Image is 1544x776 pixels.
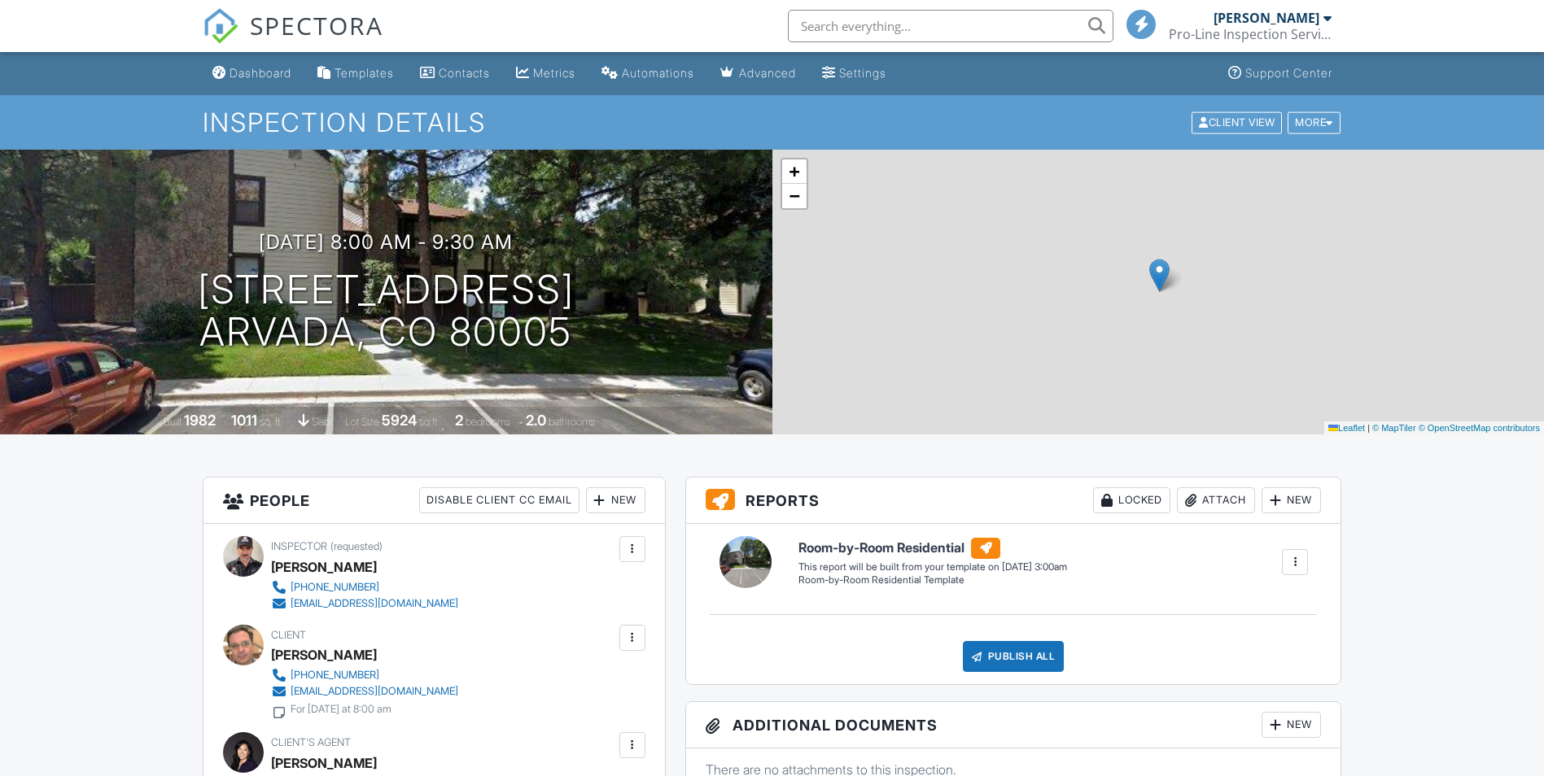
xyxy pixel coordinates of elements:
div: Attach [1177,487,1255,513]
div: Metrics [533,66,575,80]
h1: Inspection Details [203,108,1342,137]
div: Pro-Line Inspection Services. [1169,26,1332,42]
span: bedrooms [466,416,510,428]
a: © OpenStreetMap contributors [1419,423,1540,433]
a: Zoom in [782,159,807,184]
div: Room-by-Room Residential Template [798,573,1067,587]
span: bathrooms [549,416,595,428]
h1: [STREET_ADDRESS] Arvada, CO 80005 [198,268,575,355]
h3: People [203,477,665,524]
div: New [1262,487,1321,513]
div: [PERSON_NAME] [1214,10,1319,26]
span: Client's Agent [271,736,351,748]
a: [EMAIL_ADDRESS][DOMAIN_NAME] [271,683,458,700]
a: Metrics [510,59,582,89]
div: Locked [1093,487,1170,513]
img: Marker [1149,259,1170,292]
h6: Room-by-Room Residential [798,538,1067,559]
div: Dashboard [230,66,291,80]
div: Settings [839,66,886,80]
span: | [1367,423,1370,433]
img: The Best Home Inspection Software - Spectora [203,8,238,44]
div: Support Center [1245,66,1332,80]
a: Support Center [1222,59,1339,89]
a: [PHONE_NUMBER] [271,667,458,683]
div: [PERSON_NAME] [271,555,377,579]
span: Built [164,416,182,428]
div: [EMAIL_ADDRESS][DOMAIN_NAME] [291,597,458,610]
div: New [1262,712,1321,738]
span: sq. ft. [260,416,282,428]
div: Client View [1192,111,1282,133]
div: [PHONE_NUMBER] [291,581,379,594]
input: Search everything... [788,10,1113,42]
span: sq.ft. [419,416,440,428]
a: Zoom out [782,184,807,208]
a: SPECTORA [203,22,383,56]
div: More [1288,111,1341,133]
span: slab [312,416,330,428]
span: − [789,185,799,206]
h3: Reports [686,477,1341,524]
div: 2 [455,412,463,429]
div: For [DATE] at 8:00 am [291,703,391,716]
div: Automations [622,66,694,80]
div: Contacts [439,66,490,80]
a: Advanced [714,59,803,89]
a: Client View [1190,116,1286,128]
a: Dashboard [206,59,298,89]
span: (requested) [330,540,383,552]
a: Settings [816,59,893,89]
div: 5924 [382,412,417,429]
div: Publish All [963,641,1065,672]
a: Templates [311,59,400,89]
div: 1982 [184,412,216,429]
a: [PERSON_NAME] [271,751,377,775]
span: Client [271,629,306,641]
span: Lot Size [345,416,379,428]
a: © MapTiler [1372,423,1416,433]
div: New [586,487,645,513]
a: [EMAIL_ADDRESS][DOMAIN_NAME] [271,595,458,612]
h3: [DATE] 8:00 am - 9:30 am [259,231,513,253]
a: [PHONE_NUMBER] [271,579,458,595]
span: Inspector [271,540,327,552]
span: SPECTORA [250,8,383,42]
a: Contacts [413,59,496,89]
div: [PERSON_NAME] [271,643,377,667]
h3: Additional Documents [686,702,1341,748]
div: Advanced [739,66,796,80]
div: This report will be built from your template on [DATE] 3:00am [798,560,1067,573]
div: [EMAIL_ADDRESS][DOMAIN_NAME] [291,685,458,698]
a: Leaflet [1328,423,1365,433]
div: [PHONE_NUMBER] [291,669,379,682]
div: Templates [335,66,394,80]
span: + [789,161,799,181]
div: 2.0 [526,412,546,429]
a: Automations (Basic) [595,59,701,89]
div: Disable Client CC Email [419,487,580,513]
div: 1011 [231,412,257,429]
